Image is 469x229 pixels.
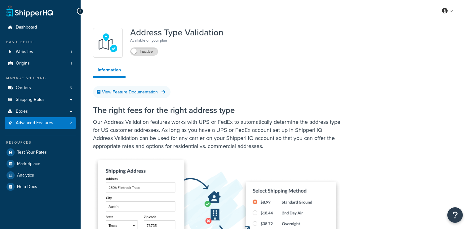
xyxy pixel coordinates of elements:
[17,150,47,155] span: Test Your Rates
[71,61,72,66] span: 1
[131,48,158,55] label: Inactive
[5,22,76,33] a: Dashboard
[93,106,438,115] h2: The right fees for the right address type
[17,173,34,178] span: Analytics
[17,184,37,190] span: Help Docs
[5,82,76,94] li: Carriers
[17,161,40,167] span: Marketplace
[16,97,45,102] span: Shipping Rules
[5,181,76,192] a: Help Docs
[130,28,223,37] h1: Address Type Validation
[5,82,76,94] a: Carriers5
[70,85,72,91] span: 5
[5,39,76,45] div: Basic Setup
[5,75,76,81] div: Manage Shipping
[5,106,76,117] a: Boxes
[16,109,28,114] span: Boxes
[5,147,76,158] a: Test Your Rates
[97,32,119,54] img: kIG8fy0lQAAAABJRU5ErkJggg==
[5,158,76,169] a: Marketplace
[16,61,30,66] span: Origins
[71,49,72,55] span: 1
[5,46,76,58] li: Websites
[5,140,76,145] div: Resources
[93,118,341,150] p: Our Address Validation features works with UPS or FedEx to automatically determine the address ty...
[447,207,463,223] button: Open Resource Center
[16,49,33,55] span: Websites
[16,85,31,91] span: Carriers
[16,120,53,126] span: Advanced Features
[5,117,76,129] a: Advanced Features2
[70,120,72,126] span: 2
[5,170,76,181] a: Analytics
[5,58,76,69] a: Origins1
[93,64,126,78] a: Information
[5,46,76,58] a: Websites1
[5,94,76,106] a: Shipping Rules
[5,117,76,129] li: Advanced Features
[16,25,37,30] span: Dashboard
[130,37,223,43] p: Available on your plan
[5,58,76,69] li: Origins
[93,86,170,98] a: View Feature Documentation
